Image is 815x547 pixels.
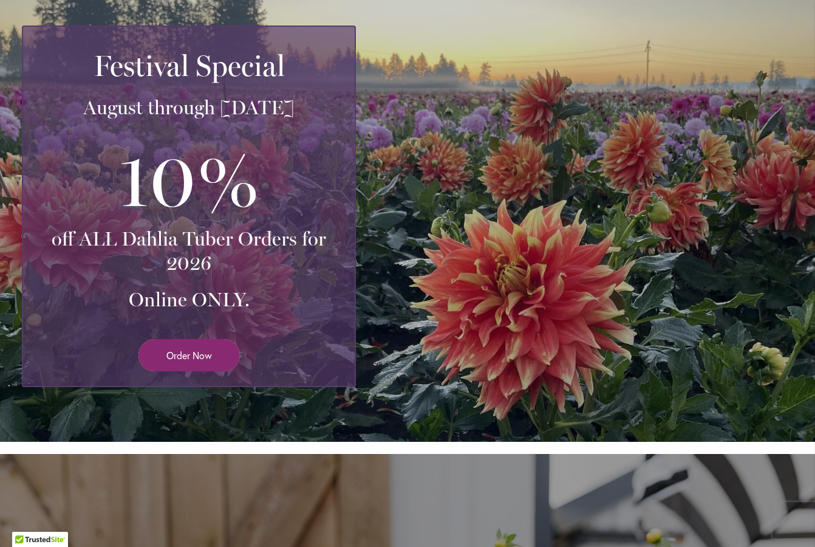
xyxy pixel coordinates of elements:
span: Order Now [166,348,212,362]
h3: Online ONLY. [38,287,340,312]
h3: 10% [38,132,340,227]
h3: off ALL Dahlia Tuber Orders for 2026 [38,227,340,275]
h3: August through [DATE] [38,95,340,120]
h2: Festival Special [38,49,340,83]
a: Order Now [138,339,240,371]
